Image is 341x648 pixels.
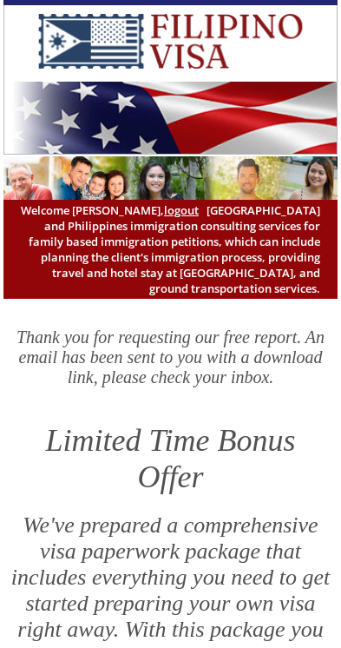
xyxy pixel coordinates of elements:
[21,202,199,218] span: Welcome [PERSON_NAME],
[21,202,320,296] span: [GEOGRAPHIC_DATA] and Philippines immigration consulting services for family based immigration pe...
[3,422,338,495] h1: Limited Time Bonus Offer
[164,202,199,218] a: logout
[3,327,338,387] p: Thank you for requesting our free report. An email has been sent to you with a download link, ple...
